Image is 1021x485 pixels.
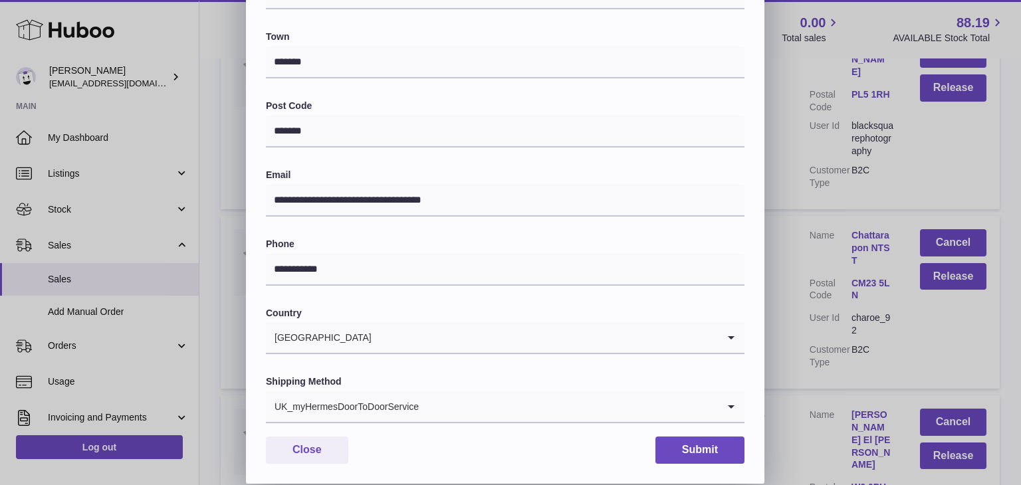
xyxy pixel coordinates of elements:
label: Shipping Method [266,375,744,388]
span: [GEOGRAPHIC_DATA] [266,322,372,353]
div: Search for option [266,322,744,354]
span: UK_myHermesDoorToDoorService [266,391,419,422]
button: Close [266,436,348,464]
input: Search for option [372,322,718,353]
div: Search for option [266,391,744,423]
label: Post Code [266,100,744,112]
label: Phone [266,238,744,250]
label: Email [266,169,744,181]
label: Town [266,31,744,43]
label: Country [266,307,744,320]
button: Submit [655,436,744,464]
input: Search for option [419,391,718,422]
